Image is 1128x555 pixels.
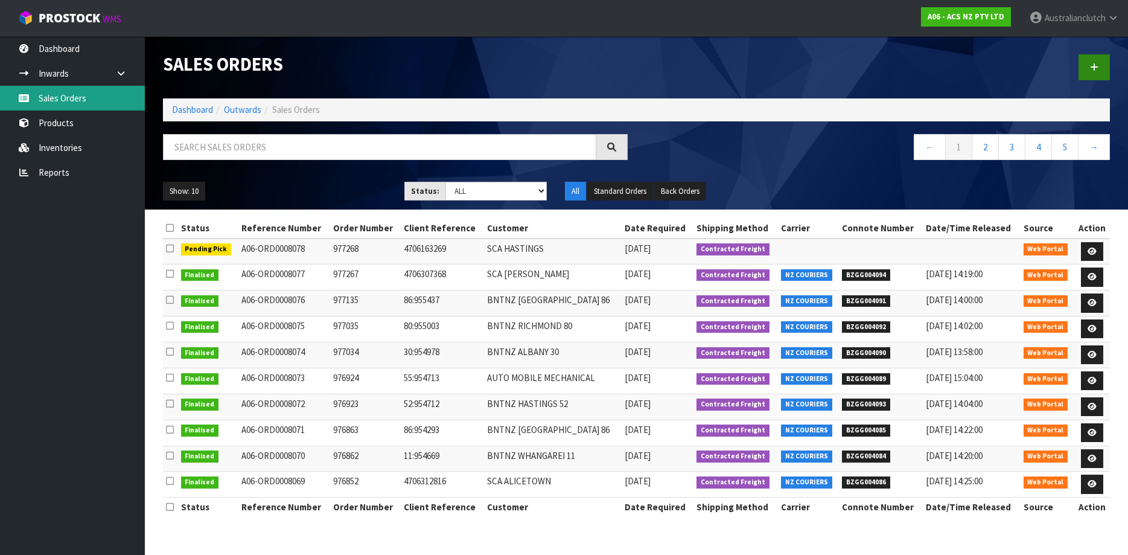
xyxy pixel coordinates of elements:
span: [DATE] [625,346,651,358]
td: 977035 [330,316,401,342]
th: Date/Time Released [923,219,1021,238]
span: Contracted Freight [696,295,770,307]
span: NZ COURIERS [781,321,832,333]
th: Shipping Method [693,219,778,238]
button: Show: 10 [163,182,205,201]
td: 976924 [330,368,401,394]
span: Web Portal [1024,451,1068,463]
span: Pending Pick [181,243,232,255]
span: [DATE] 14:02:00 [926,320,983,332]
button: All [565,182,586,201]
span: NZ COURIERS [781,269,832,281]
span: Finalised [181,399,219,411]
td: 86:954293 [401,420,484,446]
span: BZGG004093 [842,399,890,411]
a: ← [914,134,946,160]
td: 86:955437 [401,290,484,316]
th: Client Reference [401,219,484,238]
span: [DATE] [625,424,651,435]
span: Contracted Freight [696,347,770,359]
th: Source [1021,219,1074,238]
td: 4706312816 [401,472,484,498]
span: Web Portal [1024,399,1068,411]
span: [DATE] 14:19:00 [926,268,983,280]
span: Finalised [181,476,219,489]
td: BNTNZ RICHMOND 80 [484,316,622,342]
td: A06-ORD0008070 [238,446,330,472]
span: Finalised [181,425,219,437]
td: A06-ORD0008074 [238,342,330,368]
a: Outwards [224,104,261,115]
td: 4706163269 [401,239,484,265]
span: NZ COURIERS [781,476,832,489]
span: BZGG004090 [842,347,890,359]
td: A06-ORD0008072 [238,394,330,420]
a: 1 [945,134,972,160]
td: 976852 [330,472,401,498]
button: Back Orders [654,182,706,201]
a: 3 [998,134,1025,160]
span: BZGG004092 [842,321,890,333]
td: A06-ORD0008069 [238,472,330,498]
th: Status [178,498,238,517]
td: BNTNZ WHANGAREI 11 [484,446,622,472]
span: Web Portal [1024,321,1068,333]
td: 977034 [330,342,401,368]
td: 30:954978 [401,342,484,368]
td: SCA [PERSON_NAME] [484,265,622,290]
button: Standard Orders [587,182,653,201]
td: BNTNZ [GEOGRAPHIC_DATA] 86 [484,420,622,446]
span: NZ COURIERS [781,373,832,385]
span: Contracted Freight [696,399,770,411]
small: WMS [103,13,121,25]
span: Contracted Freight [696,451,770,463]
span: NZ COURIERS [781,425,832,437]
span: [DATE] 14:20:00 [926,450,983,461]
th: Date/Time Released [923,498,1021,517]
span: ProStock [39,10,100,26]
td: 976862 [330,446,401,472]
td: 977267 [330,265,401,290]
a: 5 [1051,134,1079,160]
span: Contracted Freight [696,373,770,385]
th: Date Required [622,219,693,238]
th: Reference Number [238,219,330,238]
td: 80:955003 [401,316,484,342]
span: BZGG004094 [842,269,890,281]
input: Search sales orders [163,134,596,160]
span: [DATE] [625,320,651,332]
td: BNTNZ ALBANY 30 [484,342,622,368]
span: Finalised [181,321,219,333]
td: 977135 [330,290,401,316]
span: Contracted Freight [696,243,770,255]
span: [DATE] [625,294,651,306]
span: BZGG004086 [842,476,890,489]
a: 4 [1025,134,1052,160]
th: Order Number [330,219,401,238]
th: Shipping Method [693,498,778,517]
span: [DATE] 13:58:00 [926,346,983,358]
td: A06-ORD0008071 [238,420,330,446]
span: Web Portal [1024,476,1068,489]
span: Contracted Freight [696,425,770,437]
strong: Status: [411,186,439,196]
img: cube-alt.png [18,10,33,25]
span: Finalised [181,295,219,307]
th: Client Reference [401,498,484,517]
span: [DATE] [625,450,651,461]
span: [DATE] 14:25:00 [926,475,983,487]
span: [DATE] [625,372,651,383]
td: 55:954713 [401,368,484,394]
span: Australianclutch [1045,12,1106,24]
td: A06-ORD0008075 [238,316,330,342]
td: SCA ALICETOWN [484,472,622,498]
th: Order Number [330,498,401,517]
span: Web Portal [1024,269,1068,281]
span: NZ COURIERS [781,399,832,411]
span: [DATE] [625,268,651,280]
span: [DATE] 14:00:00 [926,294,983,306]
td: 11:954669 [401,446,484,472]
th: Status [178,219,238,238]
th: Action [1074,219,1110,238]
th: Action [1074,498,1110,517]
